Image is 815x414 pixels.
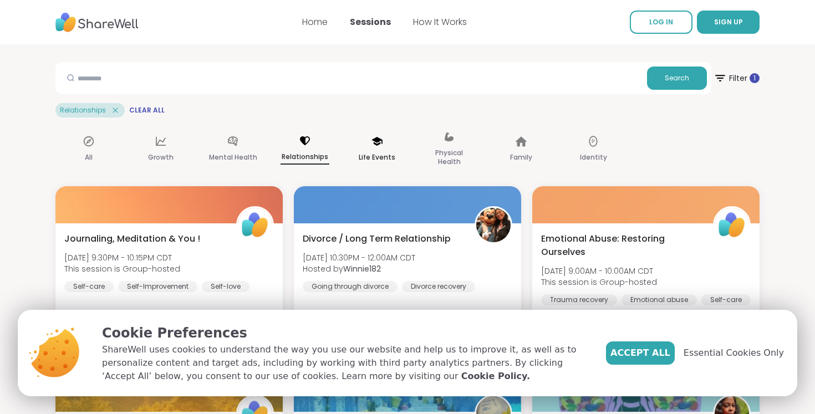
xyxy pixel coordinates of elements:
[714,17,743,27] span: SIGN UP
[359,151,395,164] p: Life Events
[510,151,532,164] p: Family
[238,208,272,242] img: ShareWell
[606,341,675,365] button: Accept All
[714,62,760,94] button: Filter 1
[461,370,530,383] a: Cookie Policy.
[148,151,174,164] p: Growth
[55,7,139,38] img: ShareWell Nav Logo
[209,151,257,164] p: Mental Health
[630,11,692,34] a: LOG IN
[64,281,114,292] div: Self-care
[343,263,381,274] b: Winnie182
[665,73,689,83] span: Search
[701,294,751,305] div: Self-care
[85,151,93,164] p: All
[697,11,760,34] button: SIGN UP
[476,208,511,242] img: Winnie182
[202,281,249,292] div: Self-love
[610,346,670,360] span: Accept All
[580,151,607,164] p: Identity
[303,281,398,292] div: Going through divorce
[350,16,391,28] a: Sessions
[753,74,756,83] span: 1
[541,294,617,305] div: Trauma recovery
[303,232,451,246] span: Divorce / Long Term Relationship
[541,265,657,277] span: [DATE] 9:00AM - 10:00AM CDT
[425,146,473,168] p: Physical Health
[714,65,760,91] span: Filter
[715,208,749,242] img: ShareWell
[118,281,197,292] div: Self-Improvement
[129,106,165,115] span: Clear All
[413,16,467,28] a: How It Works
[64,232,200,246] span: Journaling, Meditation & You !
[541,232,701,259] span: Emotional Abuse: Restoring Ourselves
[102,323,588,343] p: Cookie Preferences
[303,252,415,263] span: [DATE] 10:30PM - 12:00AM CDT
[647,67,707,90] button: Search
[302,16,328,28] a: Home
[281,150,329,165] p: Relationships
[102,343,588,383] p: ShareWell uses cookies to understand the way you use our website and help us to improve it, as we...
[684,346,784,360] span: Essential Cookies Only
[60,106,106,115] span: Relationships
[64,263,180,274] span: This session is Group-hosted
[622,294,697,305] div: Emotional abuse
[64,252,180,263] span: [DATE] 9:30PM - 10:15PM CDT
[541,277,657,288] span: This session is Group-hosted
[303,263,415,274] span: Hosted by
[649,17,673,27] span: LOG IN
[402,281,475,292] div: Divorce recovery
